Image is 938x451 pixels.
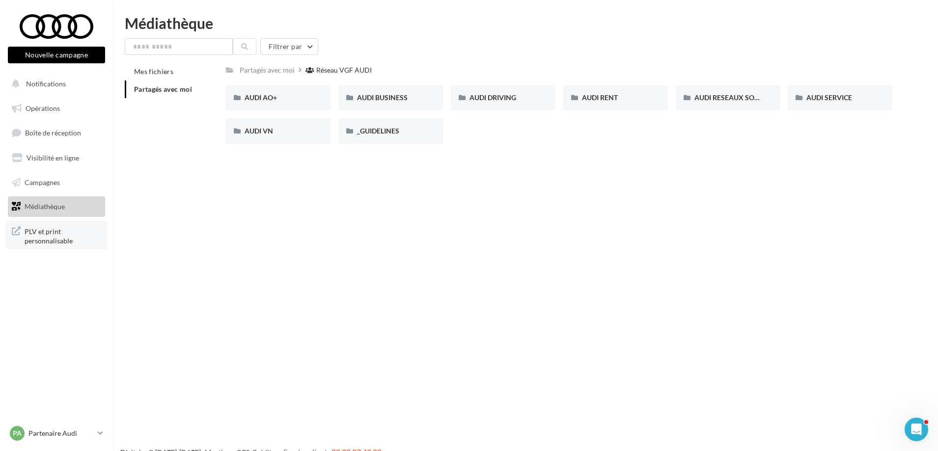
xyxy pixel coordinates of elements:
a: Visibilité en ligne [6,148,107,168]
span: Boîte de réception [25,129,81,137]
div: Médiathèque [125,16,926,30]
span: Partagés avec moi [134,85,192,93]
span: AUDI RESEAUX SOCIAUX [694,93,775,102]
a: PA Partenaire Audi [8,424,105,443]
span: Opérations [26,104,60,112]
div: Réseau VGF AUDI [316,65,372,75]
button: Notifications [6,74,103,94]
a: Opérations [6,98,107,119]
span: AUDI SERVICE [806,93,852,102]
span: AUDI VN [245,127,273,135]
span: Mes fichiers [134,67,173,76]
a: Médiathèque [6,196,107,217]
div: Partagés avec moi [240,65,295,75]
a: Campagnes [6,172,107,193]
button: Nouvelle campagne [8,47,105,63]
span: Visibilité en ligne [27,154,79,162]
span: PLV et print personnalisable [25,225,101,246]
span: Médiathèque [25,202,65,211]
span: AUDI AO+ [245,93,277,102]
iframe: Intercom live chat [905,418,928,441]
a: PLV et print personnalisable [6,221,107,250]
p: Partenaire Audi [28,428,94,438]
span: Notifications [26,80,66,88]
span: PA [13,428,22,438]
span: _GUIDELINES [357,127,399,135]
a: Boîte de réception [6,122,107,143]
span: AUDI BUSINESS [357,93,408,102]
button: Filtrer par [260,38,318,55]
span: AUDI DRIVING [469,93,516,102]
span: Campagnes [25,178,60,186]
span: AUDI RENT [582,93,618,102]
